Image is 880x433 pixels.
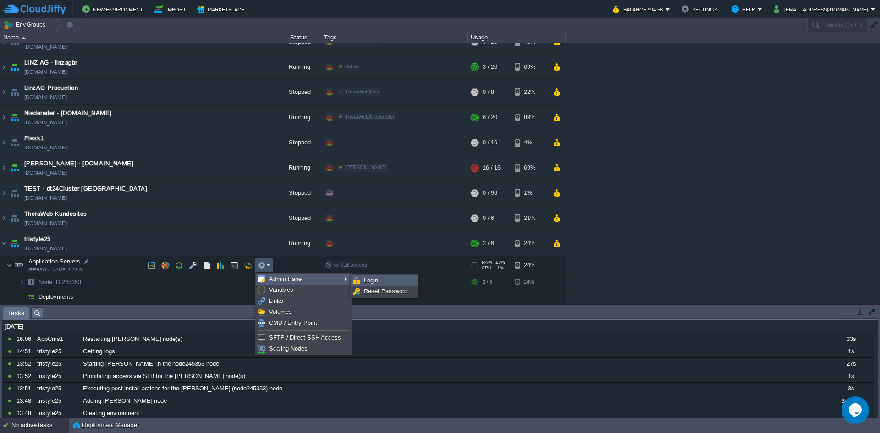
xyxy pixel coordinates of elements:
[257,285,351,295] a: Variables
[38,278,82,286] a: Node ID:245353
[257,318,351,328] a: CMD / Entry Point
[35,395,80,407] div: tristyle25
[483,275,492,289] div: 2 / 6
[24,235,51,244] span: tristyle25
[0,105,8,130] img: AMDAwAAAACH5BAEAAAAALAAAAAABAAEAAAICRAEAOw==
[275,55,321,79] div: Running
[515,231,544,256] div: 24%
[257,333,351,343] a: SFTP / Direct SSH Access
[269,334,341,341] span: SFTP / Direct SSH Access
[16,407,34,419] div: 13:48
[515,155,544,180] div: 69%
[482,265,491,271] span: CPU
[515,181,544,205] div: 1%
[269,345,308,352] span: Scaling Nodes
[0,206,8,230] img: AMDAwAAAACH5BAEAAAAALAAAAAABAAEAAAICRAEAOw==
[0,155,8,180] img: AMDAwAAAACH5BAEAAAAALAAAAAABAAEAAAICRAEAOw==
[16,358,34,370] div: 13:52
[8,206,21,230] img: AMDAwAAAACH5BAEAAAAALAAAAAABAAEAAAICRAEAOw==
[154,4,189,15] button: Import
[8,130,21,155] img: AMDAwAAAACH5BAEAAAAALAAAAAABAAEAAAICRAEAOw==
[482,260,492,265] span: RAM
[515,256,544,274] div: 24%
[38,293,75,301] a: Deployments
[24,58,77,67] a: LINZ AG - linzagbr
[16,383,34,395] div: 13:51
[8,181,21,205] img: AMDAwAAAACH5BAEAAAAALAAAAAABAAEAAAICRAEAOw==
[269,308,292,315] span: Volumes
[24,184,147,193] a: TEST - dt24Cluster [GEOGRAPHIC_DATA]
[322,32,467,43] div: Tags
[613,4,665,15] button: Balance $94.58
[257,296,351,306] a: Links
[682,4,720,15] button: Settings
[2,321,874,333] div: [DATE]
[515,275,544,289] div: 24%
[483,55,497,79] div: 3 / 20
[352,275,417,285] a: Login
[345,89,379,94] span: TheraWeb/Leiti
[19,275,25,289] img: AMDAwAAAACH5BAEAAAAALAAAAAABAAEAAAICRAEAOw==
[483,206,494,230] div: 0 / 6
[8,80,21,104] img: AMDAwAAAACH5BAEAAAAALAAAAAABAAEAAAICRAEAOw==
[828,395,873,407] div: 3m 33s
[24,209,87,219] span: TheraWeb Kundesites
[27,258,82,265] span: Application Servers
[12,256,25,274] img: AMDAwAAAACH5BAEAAAAALAAAAAABAAEAAAICRAEAOw==
[83,384,282,393] span: Executing post install actions for the [PERSON_NAME] (node245353) node
[83,347,115,356] span: Getting logs
[24,168,67,177] a: [DOMAIN_NAME]
[483,80,494,104] div: 0 / 8
[483,231,494,256] div: 2 / 6
[275,231,321,256] div: Running
[16,395,34,407] div: 13:48
[468,32,565,43] div: Usage
[8,105,21,130] img: AMDAwAAAACH5BAEAAAAALAAAAAABAAEAAAICRAEAOw==
[269,319,317,326] span: CMD / Entry Point
[275,181,321,205] div: Stopped
[24,159,133,168] span: [PERSON_NAME] - [DOMAIN_NAME]
[276,32,321,43] div: Status
[325,262,367,268] span: no SLB access
[275,80,321,104] div: Stopped
[28,267,82,273] span: [PERSON_NAME] 1.28.0
[24,93,67,102] a: [DOMAIN_NAME]
[6,256,12,274] img: AMDAwAAAACH5BAEAAAAALAAAAAABAAEAAAICRAEAOw==
[0,181,8,205] img: AMDAwAAAACH5BAEAAAAALAAAAAABAAEAAAICRAEAOw==
[24,134,44,143] a: Plesk1
[24,219,67,228] a: [DOMAIN_NAME]
[35,407,80,419] div: tristyle25
[83,372,245,380] span: Prohibiting access via SLB for the [PERSON_NAME] node(s)
[16,345,34,357] div: 14:51
[828,407,873,419] div: 4m 14s
[275,155,321,180] div: Running
[515,55,544,79] div: 69%
[8,155,21,180] img: AMDAwAAAACH5BAEAAAAALAAAAAABAAEAAAICRAEAOw==
[515,80,544,104] div: 22%
[24,244,67,253] a: [DOMAIN_NAME]
[345,164,386,170] span: [PERSON_NAME]
[483,105,497,130] div: 6 / 20
[1,32,275,43] div: Name
[828,358,873,370] div: 27s
[495,260,505,265] span: 17%
[35,358,80,370] div: tristyle25
[16,333,34,345] div: 16:06
[3,18,49,31] button: Env Groups
[25,290,38,304] img: AMDAwAAAACH5BAEAAAAALAAAAAABAAEAAAICRAEAOw==
[24,109,112,118] a: Niedereder - [DOMAIN_NAME]
[24,67,67,77] a: [DOMAIN_NAME]
[275,105,321,130] div: Running
[275,206,321,230] div: Stopped
[82,4,146,15] button: New Environment
[828,370,873,382] div: 1s
[24,193,67,203] a: [DOMAIN_NAME]
[73,421,139,430] button: Deployment Manager
[19,290,25,304] img: AMDAwAAAACH5BAEAAAAALAAAAAABAAEAAAICRAEAOw==
[38,279,62,285] span: Node ID:
[828,383,873,395] div: 3s
[22,37,26,39] img: AMDAwAAAACH5BAEAAAAALAAAAAABAAEAAAICRAEAOw==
